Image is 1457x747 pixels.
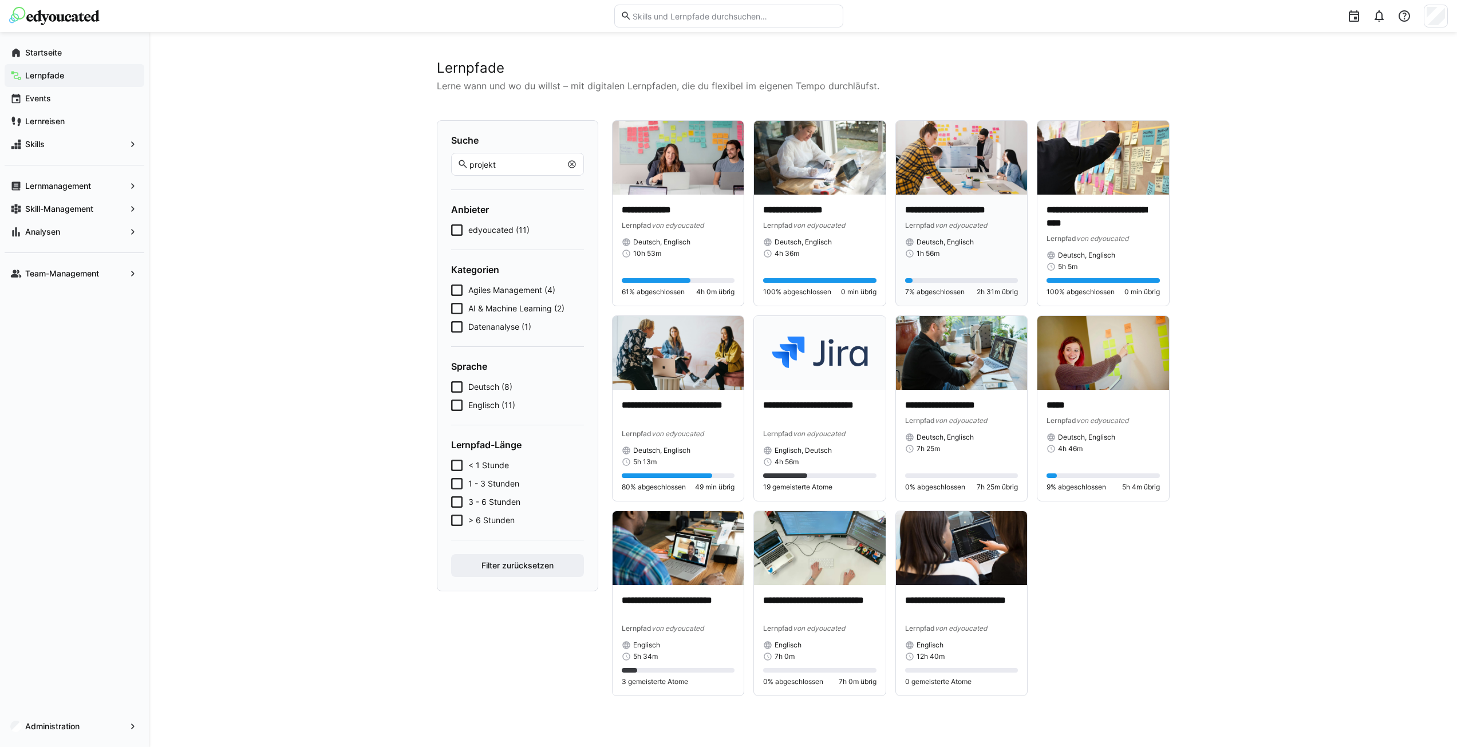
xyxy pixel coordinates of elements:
[468,224,530,236] span: edyoucated (11)
[633,446,690,455] span: Deutsch, Englisch
[468,400,515,411] span: Englisch (11)
[905,624,935,633] span: Lernpfad
[622,677,688,686] span: 3 gemeisterte Atome
[905,677,972,686] span: 0 gemeisterte Atome
[905,483,965,492] span: 0% abgeschlossen
[1124,287,1160,297] span: 0 min übrig
[1047,234,1076,243] span: Lernpfad
[763,677,823,686] span: 0% abgeschlossen
[1058,433,1115,442] span: Deutsch, Englisch
[917,238,974,247] span: Deutsch, Englisch
[1047,483,1106,492] span: 9% abgeschlossen
[622,624,651,633] span: Lernpfad
[451,135,584,146] h4: Suche
[451,204,584,215] h4: Anbieter
[775,641,801,650] span: Englisch
[480,560,555,571] span: Filter zurücksetzen
[763,221,793,230] span: Lernpfad
[622,221,651,230] span: Lernpfad
[917,433,974,442] span: Deutsch, Englisch
[468,381,512,393] span: Deutsch (8)
[468,303,564,314] span: AI & Machine Learning (2)
[763,624,793,633] span: Lernpfad
[1058,444,1083,453] span: 4h 46m
[451,361,584,372] h4: Sprache
[468,478,519,489] span: 1 - 3 Stunden
[696,287,735,297] span: 4h 0m übrig
[775,446,832,455] span: Englisch, Deutsch
[935,416,987,425] span: von edyoucated
[451,439,584,450] h4: Lernpfad-Länge
[896,511,1028,585] img: image
[841,287,876,297] span: 0 min übrig
[451,554,584,577] button: Filter zurücksetzen
[1076,234,1128,243] span: von edyoucated
[754,316,886,390] img: image
[775,652,795,661] span: 7h 0m
[633,641,660,650] span: Englisch
[763,483,832,492] span: 19 gemeisterte Atome
[633,249,661,258] span: 10h 53m
[977,483,1018,492] span: 7h 25m übrig
[613,511,744,585] img: image
[1076,416,1128,425] span: von edyoucated
[622,287,685,297] span: 61% abgeschlossen
[793,624,845,633] span: von edyoucated
[839,677,876,686] span: 7h 0m übrig
[468,460,509,471] span: < 1 Stunde
[633,457,657,467] span: 5h 13m
[905,287,965,297] span: 7% abgeschlossen
[775,457,799,467] span: 4h 56m
[896,316,1028,390] img: image
[633,238,690,247] span: Deutsch, Englisch
[437,79,1170,93] p: Lerne wann und wo du willst – mit digitalen Lernpfaden, die du flexibel im eigenen Tempo durchläu...
[754,121,886,195] img: image
[935,221,987,230] span: von edyoucated
[763,287,831,297] span: 100% abgeschlossen
[1037,121,1169,195] img: image
[1122,483,1160,492] span: 5h 4m übrig
[631,11,836,21] input: Skills und Lernpfade durchsuchen…
[917,641,943,650] span: Englisch
[651,221,704,230] span: von edyoucated
[451,264,584,275] h4: Kategorien
[917,249,939,258] span: 1h 56m
[775,238,832,247] span: Deutsch, Englisch
[468,496,520,508] span: 3 - 6 Stunden
[613,316,744,390] img: image
[793,221,845,230] span: von edyoucated
[622,483,686,492] span: 80% abgeschlossen
[695,483,735,492] span: 49 min übrig
[977,287,1018,297] span: 2h 31m übrig
[468,515,515,526] span: > 6 Stunden
[917,652,945,661] span: 12h 40m
[1058,262,1077,271] span: 5h 5m
[437,60,1170,77] h2: Lernpfade
[775,249,799,258] span: 4h 36m
[651,624,704,633] span: von edyoucated
[793,429,845,438] span: von edyoucated
[1058,251,1115,260] span: Deutsch, Englisch
[633,652,658,661] span: 5h 34m
[651,429,704,438] span: von edyoucated
[468,284,555,296] span: Agiles Management (4)
[1037,316,1169,390] img: image
[468,159,561,169] input: Lernpfade suchen
[754,511,886,585] img: image
[1047,416,1076,425] span: Lernpfad
[935,624,987,633] span: von edyoucated
[917,444,940,453] span: 7h 25m
[905,221,935,230] span: Lernpfad
[763,429,793,438] span: Lernpfad
[622,429,651,438] span: Lernpfad
[905,416,935,425] span: Lernpfad
[613,121,744,195] img: image
[468,321,531,333] span: Datenanalyse (1)
[1047,287,1115,297] span: 100% abgeschlossen
[896,121,1028,195] img: image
